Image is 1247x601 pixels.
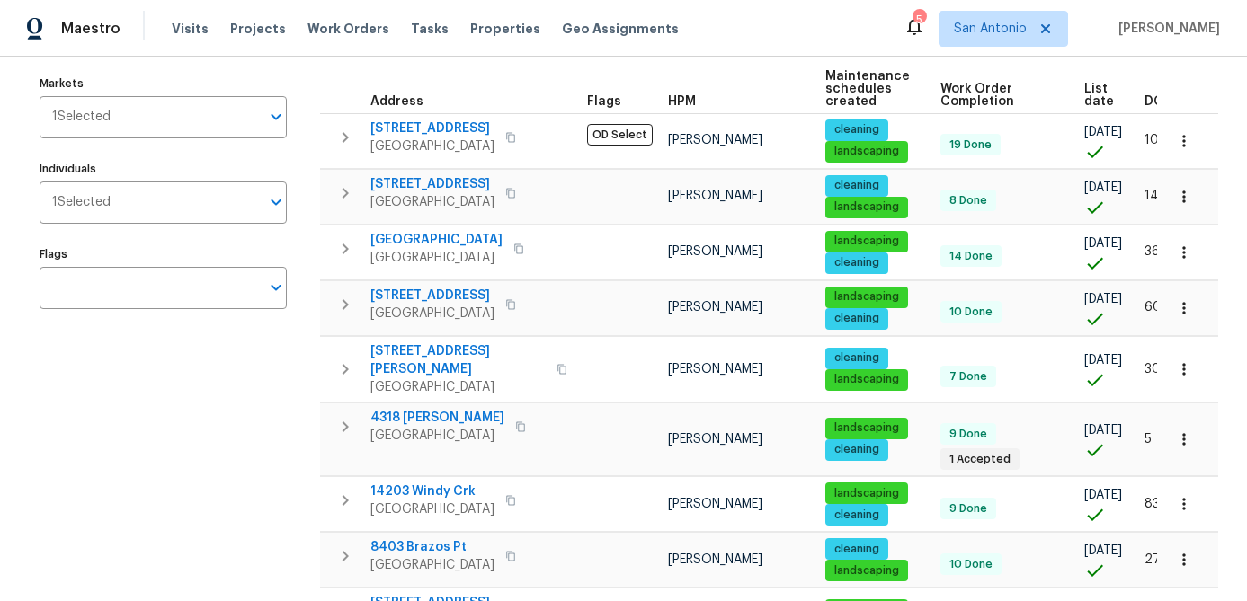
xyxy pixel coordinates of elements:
span: 27 [1145,553,1161,566]
span: [PERSON_NAME] [668,363,762,376]
span: [GEOGRAPHIC_DATA] [370,378,546,396]
span: [DATE] [1084,237,1122,250]
span: [PERSON_NAME] [668,301,762,314]
span: 60 [1145,301,1162,314]
span: cleaning [827,311,886,326]
span: 1 Selected [52,195,111,210]
span: 7 Done [942,369,994,384]
span: [GEOGRAPHIC_DATA] [370,249,503,267]
span: 14203 Windy Crk [370,482,494,500]
span: 10 Done [942,305,1000,320]
button: Open [263,275,289,300]
span: [PERSON_NAME] [668,498,762,510]
span: San Antonio [954,20,1027,38]
span: [GEOGRAPHIC_DATA] [370,556,494,574]
span: HPM [668,95,696,108]
span: cleaning [827,508,886,523]
span: 309 [1145,363,1169,376]
span: [GEOGRAPHIC_DATA] [370,305,494,323]
span: cleaning [827,178,886,193]
span: 9 Done [942,501,994,517]
span: [GEOGRAPHIC_DATA] [370,427,504,445]
span: 5 [1145,433,1152,446]
span: [PERSON_NAME] [668,433,762,446]
span: [STREET_ADDRESS] [370,175,494,193]
span: Maestro [61,20,120,38]
span: landscaping [827,563,906,579]
span: 1 Accepted [942,452,1018,467]
span: [DATE] [1084,354,1122,367]
span: 8403 Brazos Pt [370,538,494,556]
span: [STREET_ADDRESS] [370,287,494,305]
span: [GEOGRAPHIC_DATA] [370,193,494,211]
span: [DATE] [1084,293,1122,305]
span: 10 Done [942,557,1000,572]
button: Open [263,104,289,129]
span: [PERSON_NAME] [668,134,762,146]
span: [PERSON_NAME] [668,245,762,258]
span: cleaning [827,350,886,366]
span: Address [370,95,423,108]
span: landscaping [827,289,906,305]
span: landscaping [827,372,906,387]
span: [GEOGRAPHIC_DATA] [370,231,503,249]
span: 8 Done [942,193,994,208]
span: 9 Done [942,427,994,442]
span: [DATE] [1084,181,1122,194]
span: landscaping [827,420,906,436]
span: 4318 [PERSON_NAME] [370,409,504,427]
span: cleaning [827,442,886,457]
span: 1 Selected [52,110,111,125]
span: [STREET_ADDRESS] [370,119,494,137]
span: 19 Done [942,137,999,153]
span: landscaping [827,144,906,159]
span: Flags [587,95,621,108]
span: cleaning [827,255,886,270]
span: OD Select [587,124,653,146]
span: DOM [1145,95,1175,108]
span: landscaping [827,234,906,249]
span: [DATE] [1084,126,1122,138]
button: Open [263,190,289,215]
span: cleaning [827,122,886,137]
span: [GEOGRAPHIC_DATA] [370,137,494,155]
span: Tasks [411,22,449,35]
label: Markets [40,78,287,89]
span: Maintenance schedules created [825,70,910,108]
span: [STREET_ADDRESS][PERSON_NAME] [370,342,546,378]
span: [DATE] [1084,544,1122,557]
span: Projects [230,20,286,38]
span: cleaning [827,542,886,557]
span: List date [1084,83,1114,108]
span: Properties [470,20,540,38]
span: 36 [1145,245,1160,258]
div: 5 [913,11,925,29]
span: landscaping [827,199,906,215]
label: Flags [40,249,287,260]
label: Individuals [40,164,287,174]
span: 109 [1145,134,1167,146]
span: 14 Done [942,249,1000,264]
span: 145 [1145,190,1166,202]
span: landscaping [827,486,906,501]
span: Work Order Completion [940,83,1054,108]
span: [DATE] [1084,489,1122,501]
span: [PERSON_NAME] [1111,20,1220,38]
span: Visits [172,20,209,38]
span: Geo Assignments [562,20,679,38]
span: 83 [1145,498,1160,510]
span: Work Orders [307,20,389,38]
span: [DATE] [1084,424,1122,437]
span: [GEOGRAPHIC_DATA] [370,500,494,518]
span: [PERSON_NAME] [668,553,762,566]
span: [PERSON_NAME] [668,190,762,202]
